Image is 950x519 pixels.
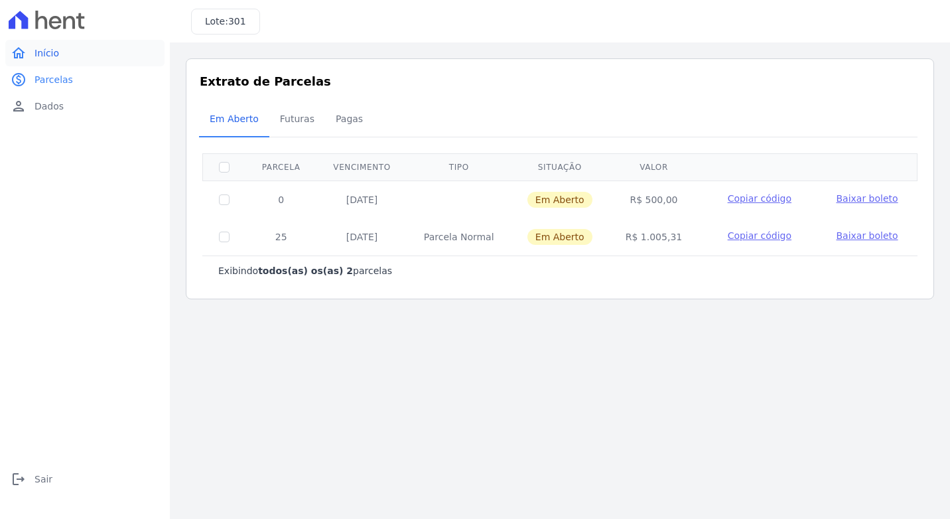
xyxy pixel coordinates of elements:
th: Parcela [245,153,316,181]
td: [DATE] [316,218,407,256]
h3: Extrato de Parcelas [200,72,920,90]
a: Futuras [269,103,325,137]
a: logoutSair [5,466,165,492]
span: Pagas [328,106,371,132]
span: Início [34,46,59,60]
h3: Lote: [205,15,246,29]
td: R$ 500,00 [609,181,699,218]
span: Parcelas [34,73,73,86]
a: Pagas [325,103,373,137]
td: 25 [245,218,316,256]
th: Tipo [407,153,511,181]
td: [DATE] [316,181,407,218]
button: Copiar código [714,229,804,242]
span: Sair [34,473,52,486]
i: home [11,45,27,61]
a: personDados [5,93,165,119]
span: Em Aberto [202,106,267,132]
th: Situação [511,153,609,181]
th: Vencimento [316,153,407,181]
span: Em Aberto [527,192,592,208]
td: Parcela Normal [407,218,511,256]
span: Copiar código [728,230,791,241]
span: Copiar código [728,193,791,204]
button: Copiar código [714,192,804,205]
a: Baixar boleto [836,192,898,205]
span: Em Aberto [527,229,592,245]
i: person [11,98,27,114]
span: 301 [228,16,246,27]
span: Baixar boleto [836,193,898,204]
i: logout [11,471,27,487]
td: 0 [245,181,316,218]
span: Dados [34,100,64,113]
span: Baixar boleto [836,230,898,241]
a: Em Aberto [199,103,269,137]
a: Baixar boleto [836,229,898,242]
span: Futuras [272,106,322,132]
a: paidParcelas [5,66,165,93]
td: R$ 1.005,31 [609,218,699,256]
a: homeInício [5,40,165,66]
b: todos(as) os(as) 2 [258,265,353,276]
th: Valor [609,153,699,181]
i: paid [11,72,27,88]
p: Exibindo parcelas [218,264,392,277]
